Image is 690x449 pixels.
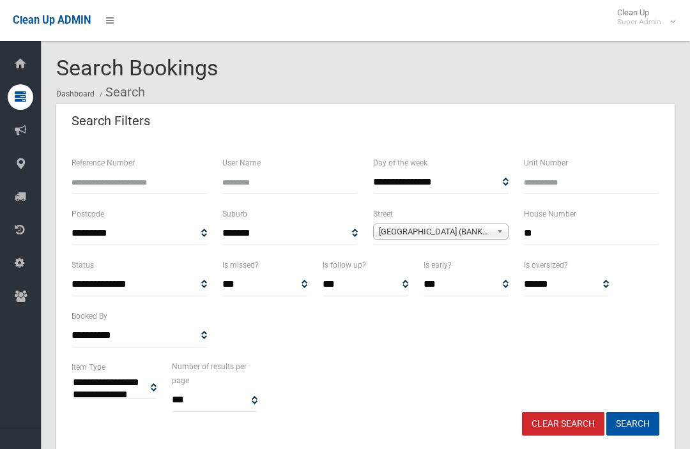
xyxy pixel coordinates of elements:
[96,80,145,104] li: Search
[72,360,105,374] label: Item Type
[56,55,218,80] span: Search Bookings
[611,8,674,27] span: Clean Up
[72,258,94,272] label: Status
[56,109,165,133] header: Search Filters
[56,89,95,98] a: Dashboard
[222,156,261,170] label: User Name
[373,207,393,221] label: Street
[524,156,568,170] label: Unit Number
[172,360,257,388] label: Number of results per page
[617,17,661,27] small: Super Admin
[522,412,604,436] a: Clear Search
[379,224,491,240] span: [GEOGRAPHIC_DATA] (BANKSTOWN 2200)
[222,258,259,272] label: Is missed?
[373,156,427,170] label: Day of the week
[72,309,107,323] label: Booked By
[524,207,576,221] label: House Number
[606,412,659,436] button: Search
[222,207,247,221] label: Suburb
[72,207,104,221] label: Postcode
[524,258,568,272] label: Is oversized?
[424,258,452,272] label: Is early?
[72,156,135,170] label: Reference Number
[13,14,91,26] span: Clean Up ADMIN
[323,258,366,272] label: Is follow up?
